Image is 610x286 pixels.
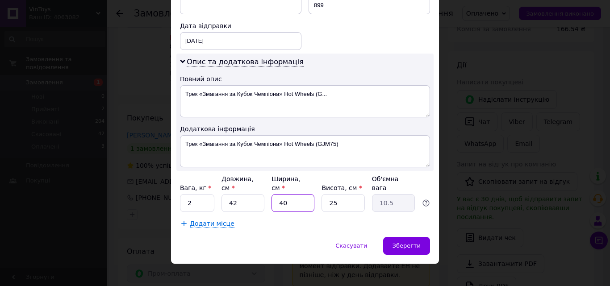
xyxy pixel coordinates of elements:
div: Дата відправки [180,21,301,30]
label: Довжина, см [221,175,254,191]
span: Зберегти [393,242,421,249]
div: Об'ємна вага [372,174,415,192]
label: Висота, см [322,184,362,191]
div: Повний опис [180,75,430,83]
textarea: Трек «Змагання за Кубок Чемпіона» Hot Wheels (GJM75) [180,135,430,167]
span: Додати місце [190,220,234,228]
label: Ширина, см [272,175,300,191]
label: Вага, кг [180,184,211,191]
span: Опис та додаткова інформація [187,58,304,66]
span: Скасувати [335,242,367,249]
div: Додаткова інформація [180,124,430,133]
textarea: Трек «Змагання за Кубок Чемпіона» Hot Wheels (G... [180,85,430,117]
